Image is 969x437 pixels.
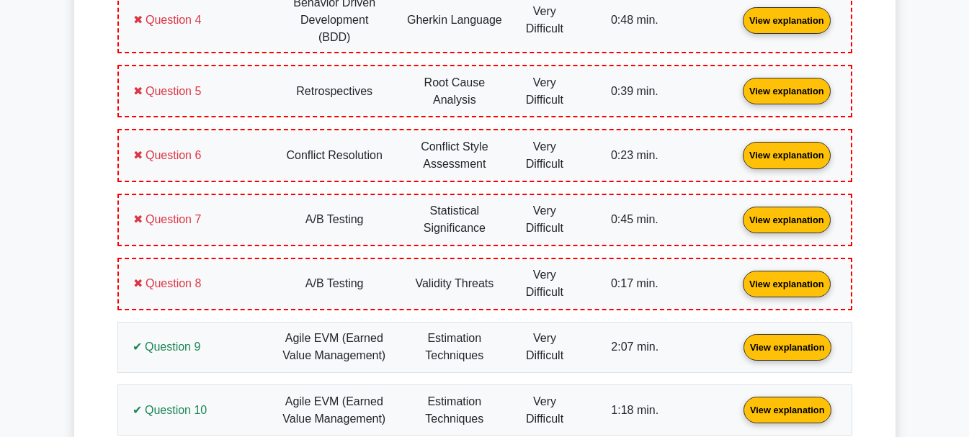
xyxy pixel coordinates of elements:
a: View explanation [738,341,837,353]
a: View explanation [737,13,836,25]
a: View explanation [738,403,837,415]
a: View explanation [737,277,836,289]
a: View explanation [737,212,836,225]
a: View explanation [737,148,836,161]
a: View explanation [737,84,836,96]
